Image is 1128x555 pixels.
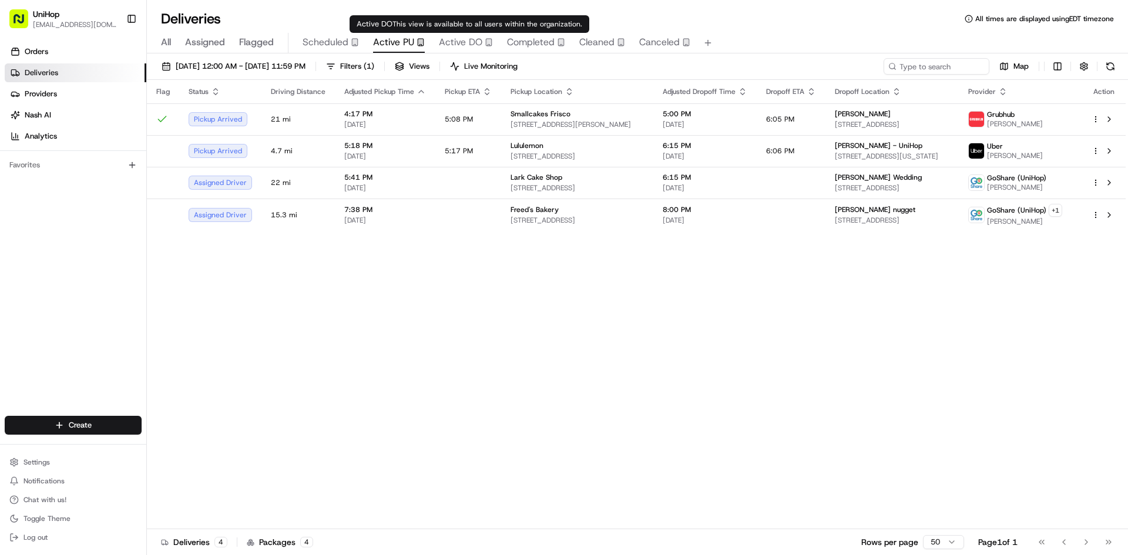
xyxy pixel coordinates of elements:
span: Chat with us! [23,495,66,504]
span: Pickup Location [511,87,562,96]
div: Packages [247,536,313,548]
span: Nash AI [25,110,51,120]
span: 5:08 PM [445,115,473,124]
span: Canceled [639,35,680,49]
span: [PERSON_NAME] Wedding [835,173,922,182]
span: Orders [25,46,48,57]
div: Action [1092,87,1116,96]
span: 4.7 mi [271,146,325,156]
span: Scheduled [303,35,348,49]
span: 5:17 PM [445,146,473,156]
img: goshare_logo.png [969,175,984,190]
span: Assigned [185,35,225,49]
input: Clear [31,76,194,88]
span: Knowledge Base [23,170,90,182]
span: UniHop [33,8,59,20]
button: +1 [1049,204,1062,217]
span: GoShare (UniHop) [987,206,1046,215]
span: [PERSON_NAME] [987,119,1043,129]
span: All [161,35,171,49]
span: 5:00 PM [663,109,747,119]
h1: Deliveries [161,9,221,28]
span: [STREET_ADDRESS] [511,216,644,225]
div: Page 1 of 1 [978,536,1018,548]
span: [DATE] [344,152,426,161]
span: Map [1013,61,1029,72]
div: 💻 [99,171,109,181]
span: Toggle Theme [23,514,70,523]
span: [DATE] [344,120,426,129]
span: [PERSON_NAME] [987,217,1062,226]
span: Active PU [373,35,414,49]
a: Nash AI [5,106,146,125]
a: Providers [5,85,146,103]
span: Adjusted Dropoff Time [663,87,736,96]
a: Analytics [5,127,146,146]
button: Start new chat [200,116,214,130]
button: Log out [5,529,142,546]
span: Driving Distance [271,87,325,96]
span: Deliveries [25,68,58,78]
span: 6:15 PM [663,141,747,150]
span: 8:00 PM [663,205,747,214]
span: Live Monitoring [464,61,518,72]
span: Dropoff ETA [766,87,804,96]
button: Refresh [1102,58,1119,75]
img: 1736555255976-a54dd68f-1ca7-489b-9aae-adbdc363a1c4 [12,112,33,133]
a: Orders [5,42,146,61]
button: [DATE] 12:00 AM - [DATE] 11:59 PM [156,58,311,75]
span: [DATE] [344,216,426,225]
span: Providers [25,89,57,99]
span: [DATE] [344,183,426,193]
span: 5:18 PM [344,141,426,150]
img: uber-new-logo.jpeg [969,143,984,159]
div: Favorites [5,156,142,174]
span: Create [69,420,92,430]
span: Provider [968,87,996,96]
span: [STREET_ADDRESS] [511,183,644,193]
img: 5e692f75ce7d37001a5d71f1 [969,112,984,127]
span: 6:15 PM [663,173,747,182]
span: Notifications [23,476,65,486]
span: Settings [23,458,50,467]
span: Freed's Bakery [511,205,559,214]
span: 15.3 mi [271,210,325,220]
span: Pickup ETA [445,87,480,96]
span: [PERSON_NAME] [835,109,891,119]
span: This view is available to all users within the organization. [392,19,582,29]
span: Active DO [439,35,482,49]
span: Views [409,61,429,72]
div: We're available if you need us! [40,124,149,133]
button: Views [390,58,435,75]
button: Create [5,416,142,435]
span: [PERSON_NAME] [987,151,1043,160]
div: 4 [300,537,313,547]
span: [DATE] [663,152,747,161]
span: [PERSON_NAME] - UniHop [835,141,922,150]
span: [PERSON_NAME] nugget [835,205,915,214]
a: 📗Knowledge Base [7,166,95,187]
div: Deliveries [161,536,227,548]
a: Deliveries [5,63,146,82]
button: Toggle Theme [5,510,142,527]
span: ( 1 ) [364,61,374,72]
span: [STREET_ADDRESS][US_STATE] [835,152,949,161]
div: 📗 [12,171,21,181]
span: Adjusted Pickup Time [344,87,414,96]
button: Filters(1) [321,58,380,75]
span: Cleaned [579,35,615,49]
p: Welcome 👋 [12,47,214,66]
span: Lululemon [511,141,543,150]
span: Filters [340,61,374,72]
span: Grubhub [987,110,1015,119]
button: Notifications [5,473,142,489]
button: UniHop[EMAIL_ADDRESS][DOMAIN_NAME] [5,5,122,33]
img: goshare_logo.png [969,207,984,223]
span: All times are displayed using EDT timezone [975,14,1114,23]
span: [STREET_ADDRESS] [835,183,949,193]
div: 4 [214,537,227,547]
span: [STREET_ADDRESS] [835,120,949,129]
button: Live Monitoring [445,58,523,75]
button: Settings [5,454,142,470]
span: 7:38 PM [344,205,426,214]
